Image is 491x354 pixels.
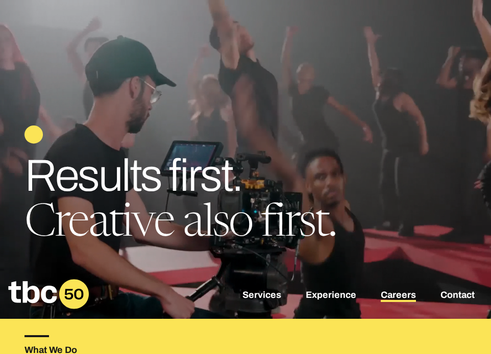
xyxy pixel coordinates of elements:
[440,290,475,302] a: Contact
[242,290,281,302] a: Services
[8,302,89,313] a: Home
[24,203,335,247] span: Creative also first.
[381,290,416,302] a: Careers
[24,151,242,200] span: Results first.
[306,290,356,302] a: Experience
